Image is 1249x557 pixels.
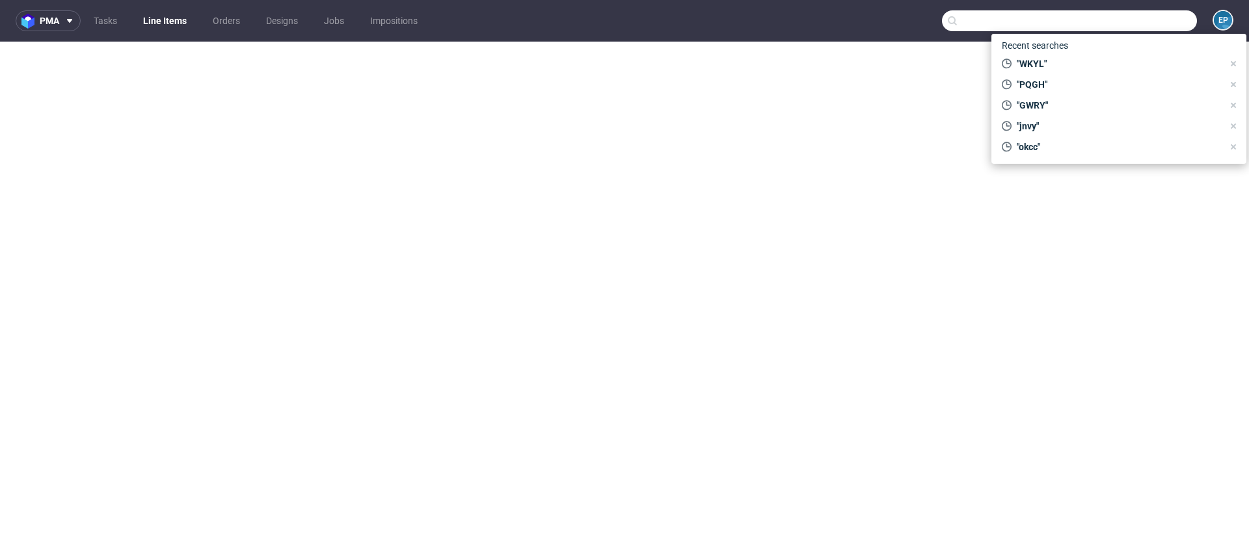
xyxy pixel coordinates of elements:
[1012,78,1223,91] span: "PQGH"
[258,10,306,31] a: Designs
[997,35,1073,56] span: Recent searches
[205,10,248,31] a: Orders
[1214,11,1232,29] figcaption: EP
[316,10,352,31] a: Jobs
[135,10,195,31] a: Line Items
[16,10,81,31] button: pma
[362,10,425,31] a: Impositions
[1012,57,1223,70] span: "WKYL"
[1012,99,1223,112] span: "GWRY"
[21,14,40,29] img: logo
[40,16,59,25] span: pma
[1012,120,1223,133] span: "jnvy"
[86,10,125,31] a: Tasks
[1012,140,1223,153] span: "okcc"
